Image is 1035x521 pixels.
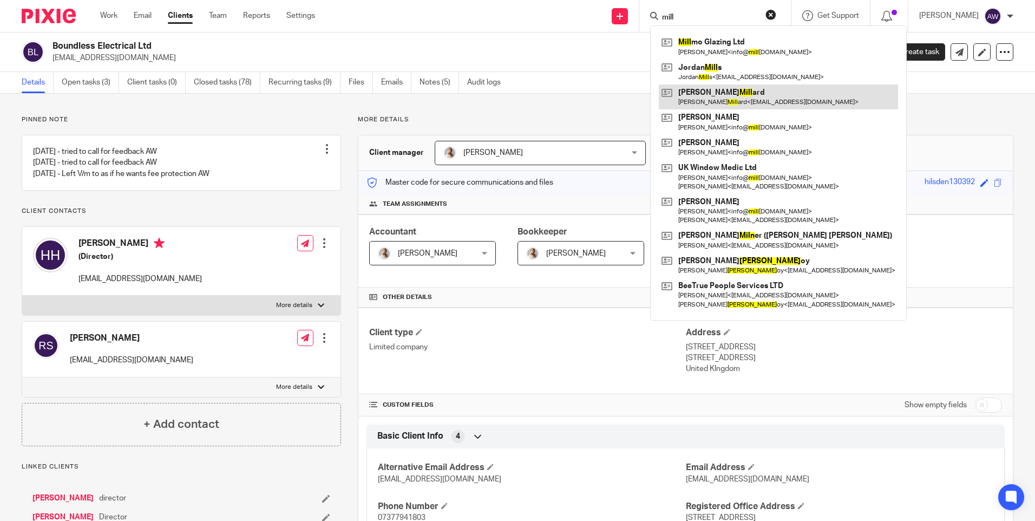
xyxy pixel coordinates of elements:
h4: Client type [369,327,685,338]
img: svg%3E [33,238,68,272]
span: [EMAIL_ADDRESS][DOMAIN_NAME] [686,476,809,483]
a: Notes (5) [420,72,459,93]
img: IMG_9968.jpg [378,247,391,260]
a: Emails [381,72,411,93]
p: [EMAIL_ADDRESS][DOMAIN_NAME] [70,355,193,366]
p: [EMAIL_ADDRESS][DOMAIN_NAME] [78,273,202,284]
a: Files [349,72,373,93]
span: [PERSON_NAME] [463,149,523,157]
h4: [PERSON_NAME] [78,238,202,251]
i: Primary [154,238,165,249]
span: Accountant [369,227,416,236]
a: Client tasks (0) [127,72,186,93]
p: More details [276,301,312,310]
a: Create task [882,43,945,61]
a: Reports [243,10,270,21]
a: Recurring tasks (9) [268,72,340,93]
span: Team assignments [383,200,447,209]
p: [STREET_ADDRESS] [686,342,1002,353]
h3: Client manager [369,147,424,158]
p: Limited company [369,342,685,353]
a: Details [22,72,54,93]
img: svg%3E [33,333,59,359]
button: Clear [765,9,776,20]
p: Pinned note [22,115,341,124]
p: More details [358,115,1013,124]
img: IMG_9968.jpg [443,146,456,159]
h4: Alternative Email Address [378,462,685,473]
span: Bookkeeper [517,227,567,236]
span: Other details [383,293,432,302]
h4: Address [686,327,1002,338]
p: [PERSON_NAME] [919,10,979,21]
a: [PERSON_NAME] [32,493,94,504]
a: Open tasks (3) [62,72,119,93]
span: Get Support [817,12,859,19]
h2: Boundless Electrical Ltd [53,41,703,52]
label: Show empty fields [905,400,967,411]
img: IMG_9968.jpg [526,247,539,260]
h5: (Director) [78,251,202,262]
span: Basic Client Info [377,431,443,442]
img: Pixie [22,9,76,23]
span: [PERSON_NAME] [546,250,606,257]
a: Settings [286,10,315,21]
span: [EMAIL_ADDRESS][DOMAIN_NAME] [378,476,501,483]
a: Audit logs [467,72,509,93]
span: [PERSON_NAME] [398,250,457,257]
img: svg%3E [22,41,44,63]
p: [EMAIL_ADDRESS][DOMAIN_NAME] [53,53,866,63]
h4: + Add contact [143,416,219,433]
p: [STREET_ADDRESS] [686,353,1002,363]
h4: CUSTOM FIELDS [369,401,685,409]
a: Clients [168,10,193,21]
span: 4 [456,431,460,442]
span: director [99,493,126,504]
p: Master code for secure communications and files [366,177,553,188]
p: United KIngdom [686,363,1002,374]
div: hilsden130392 [925,177,975,189]
h4: [PERSON_NAME] [70,333,193,344]
input: Search [661,13,758,23]
h4: Email Address [686,462,993,473]
a: Closed tasks (78) [194,72,260,93]
a: Team [209,10,227,21]
h4: Phone Number [378,501,685,512]
p: Linked clients [22,463,341,471]
p: Client contacts [22,207,341,216]
h4: Registered Office Address [686,501,993,512]
a: Email [134,10,152,21]
p: More details [276,383,312,392]
img: svg%3E [984,8,1001,25]
a: Work [100,10,117,21]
